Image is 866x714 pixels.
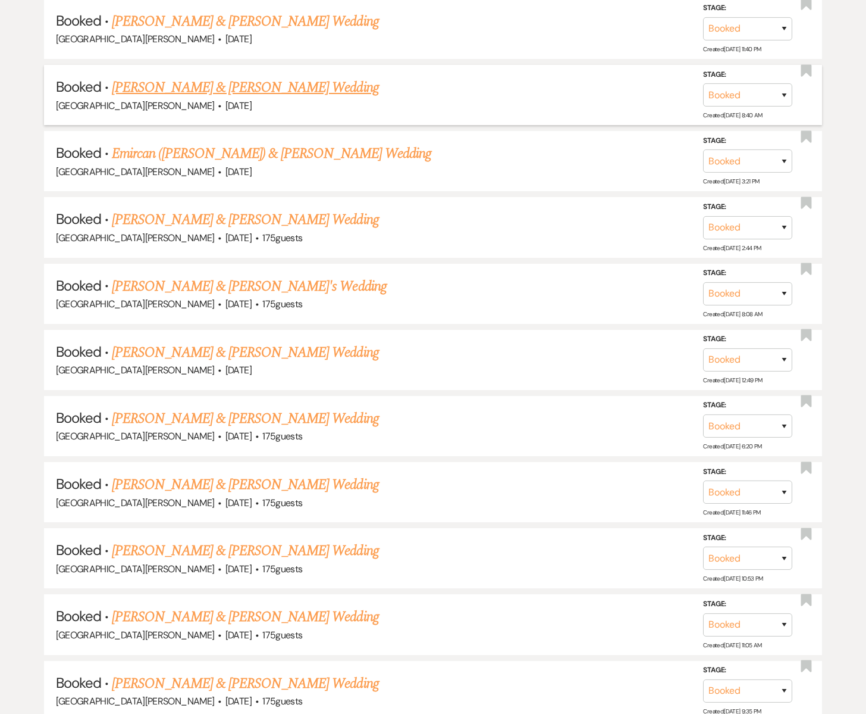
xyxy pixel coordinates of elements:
[225,99,252,112] span: [DATE]
[225,232,252,244] span: [DATE]
[703,45,761,53] span: Created: [DATE] 11:40 PM
[225,298,252,310] span: [DATE]
[703,111,762,119] span: Created: [DATE] 8:40 AM
[703,442,761,450] span: Created: [DATE] 6:20 PM
[703,509,760,516] span: Created: [DATE] 11:46 PM
[56,298,215,310] span: [GEOGRAPHIC_DATA][PERSON_NAME]
[262,232,302,244] span: 175 guests
[703,2,792,15] label: Stage:
[56,695,215,707] span: [GEOGRAPHIC_DATA][PERSON_NAME]
[56,541,101,559] span: Booked
[262,629,302,641] span: 175 guests
[112,143,431,164] a: Emircan ([PERSON_NAME]) & [PERSON_NAME] Wedding
[112,540,378,562] a: [PERSON_NAME] & [PERSON_NAME] Wedding
[56,430,215,442] span: [GEOGRAPHIC_DATA][PERSON_NAME]
[703,641,761,649] span: Created: [DATE] 11:05 AM
[112,606,378,628] a: [PERSON_NAME] & [PERSON_NAME] Wedding
[262,298,302,310] span: 175 guests
[703,664,792,677] label: Stage:
[56,563,215,575] span: [GEOGRAPHIC_DATA][PERSON_NAME]
[225,364,252,376] span: [DATE]
[262,497,302,509] span: 175 guests
[703,267,792,280] label: Stage:
[56,210,101,228] span: Booked
[112,209,378,230] a: [PERSON_NAME] & [PERSON_NAME] Wedding
[225,629,252,641] span: [DATE]
[56,166,215,178] span: [GEOGRAPHIC_DATA][PERSON_NAME]
[225,563,252,575] span: [DATE]
[703,68,792,81] label: Stage:
[703,177,759,185] span: Created: [DATE] 3:21 PM
[703,201,792,214] label: Stage:
[112,408,378,429] a: [PERSON_NAME] & [PERSON_NAME] Wedding
[703,399,792,412] label: Stage:
[703,135,792,148] label: Stage:
[703,532,792,545] label: Stage:
[225,166,252,178] span: [DATE]
[56,409,101,427] span: Booked
[112,342,378,363] a: [PERSON_NAME] & [PERSON_NAME] Wedding
[56,11,101,30] span: Booked
[703,376,762,384] span: Created: [DATE] 12:49 PM
[262,563,302,575] span: 175 guests
[112,77,378,98] a: [PERSON_NAME] & [PERSON_NAME] Wedding
[225,497,252,509] span: [DATE]
[56,276,101,295] span: Booked
[56,144,101,162] span: Booked
[56,674,101,692] span: Booked
[112,474,378,495] a: [PERSON_NAME] & [PERSON_NAME] Wedding
[56,607,101,625] span: Booked
[56,33,215,45] span: [GEOGRAPHIC_DATA][PERSON_NAME]
[56,99,215,112] span: [GEOGRAPHIC_DATA][PERSON_NAME]
[56,364,215,376] span: [GEOGRAPHIC_DATA][PERSON_NAME]
[112,673,378,694] a: [PERSON_NAME] & [PERSON_NAME] Wedding
[703,575,763,582] span: Created: [DATE] 10:53 PM
[225,430,252,442] span: [DATE]
[262,430,302,442] span: 175 guests
[703,310,762,318] span: Created: [DATE] 8:08 AM
[112,11,378,32] a: [PERSON_NAME] & [PERSON_NAME] Wedding
[225,33,252,45] span: [DATE]
[112,276,387,297] a: [PERSON_NAME] & [PERSON_NAME]'s Wedding
[703,333,792,346] label: Stage:
[703,244,761,251] span: Created: [DATE] 2:44 PM
[56,232,215,244] span: [GEOGRAPHIC_DATA][PERSON_NAME]
[56,497,215,509] span: [GEOGRAPHIC_DATA][PERSON_NAME]
[703,598,792,611] label: Stage:
[56,77,101,96] span: Booked
[225,695,252,707] span: [DATE]
[56,629,215,641] span: [GEOGRAPHIC_DATA][PERSON_NAME]
[56,475,101,493] span: Booked
[703,466,792,479] label: Stage:
[262,695,302,707] span: 175 guests
[56,342,101,361] span: Booked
